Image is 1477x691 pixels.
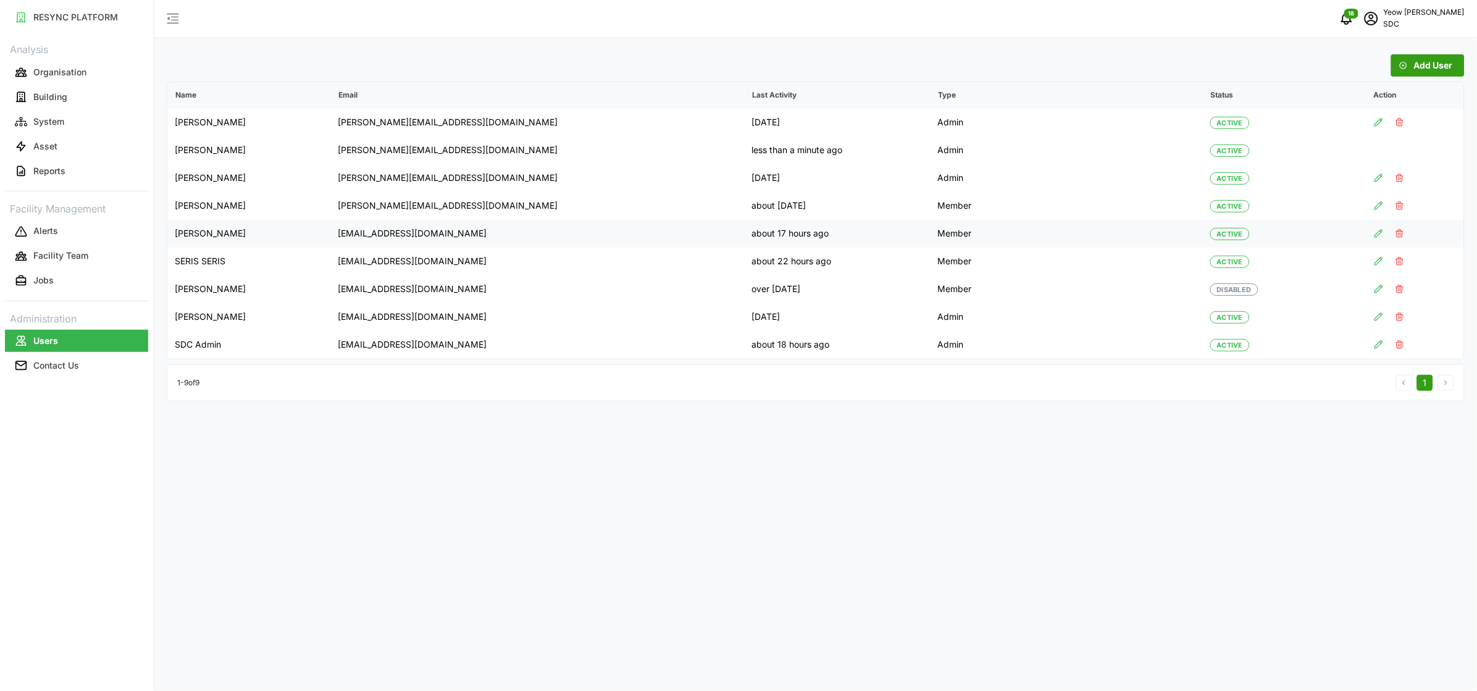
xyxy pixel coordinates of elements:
button: RESYNC PLATFORM [5,6,148,28]
p: SDC [1384,19,1465,30]
span: Active [1217,117,1244,128]
p: Users [33,335,58,347]
p: [DATE] [751,311,923,323]
p: 1 - 9 of 9 [177,377,199,389]
p: Admin [938,338,1195,351]
p: Name [168,83,330,108]
p: [PERSON_NAME] [175,311,323,323]
p: RESYNC PLATFORM [33,11,118,23]
span: Disabled [1217,284,1252,295]
p: about [DATE] [751,199,923,212]
p: [PERSON_NAME][EMAIL_ADDRESS][DOMAIN_NAME] [338,116,737,128]
p: Type [931,83,1202,108]
p: [PERSON_NAME] [175,144,323,156]
button: Asset [5,135,148,157]
p: [PERSON_NAME][EMAIL_ADDRESS][DOMAIN_NAME] [338,144,737,156]
p: Contact Us [33,359,79,372]
p: about 17 hours ago [751,227,923,240]
p: Jobs [33,274,54,287]
p: [PERSON_NAME][EMAIL_ADDRESS][DOMAIN_NAME] [338,172,737,184]
button: Alerts [5,220,148,243]
p: SDC Admin [175,338,323,351]
button: notifications [1334,6,1359,31]
p: [PERSON_NAME] [175,172,323,184]
p: Alerts [33,225,58,237]
span: 18 [1349,9,1355,18]
p: Yeow [PERSON_NAME] [1384,7,1465,19]
p: Building [33,91,67,103]
span: Add User [1414,55,1453,76]
button: Users [5,330,148,352]
button: Contact Us [5,354,148,377]
p: [DATE] [751,172,923,184]
p: [EMAIL_ADDRESS][DOMAIN_NAME] [338,283,737,295]
a: System [5,109,148,134]
span: Active [1217,201,1244,212]
a: Organisation [5,60,148,85]
p: Member [938,283,1195,295]
p: less than a minute ago [751,144,923,156]
span: Active [1217,145,1244,156]
button: Reports [5,160,148,182]
button: Organisation [5,61,148,83]
a: Building [5,85,148,109]
p: SERIS SERIS [175,255,323,267]
button: schedule [1359,6,1384,31]
span: Active [1217,340,1244,351]
a: RESYNC PLATFORM [5,5,148,30]
p: Admin [938,311,1195,323]
span: Active [1217,312,1244,323]
p: Analysis [5,40,148,57]
p: [EMAIL_ADDRESS][DOMAIN_NAME] [338,255,737,267]
a: Reports [5,159,148,183]
p: Administration [5,309,148,327]
p: [EMAIL_ADDRESS][DOMAIN_NAME] [338,227,737,240]
a: Jobs [5,269,148,293]
p: over [DATE] [751,283,923,295]
a: Asset [5,134,148,159]
p: [PERSON_NAME] [175,283,323,295]
p: Asset [33,140,57,153]
a: Contact Us [5,353,148,378]
button: Jobs [5,270,148,292]
button: Building [5,86,148,108]
p: Facility Management [5,199,148,217]
p: Member [938,199,1195,212]
p: [EMAIL_ADDRESS][DOMAIN_NAME] [338,311,737,323]
p: Reports [33,165,65,177]
p: Admin [938,172,1195,184]
p: [PERSON_NAME] [175,227,323,240]
p: Facility Team [33,249,88,262]
p: System [33,115,64,128]
span: Active [1217,173,1244,184]
a: Alerts [5,219,148,244]
a: Users [5,329,148,353]
p: Status [1203,83,1365,108]
button: 1 [1417,375,1433,391]
p: Admin [938,116,1195,128]
p: [PERSON_NAME] [175,116,323,128]
p: [DATE] [751,116,923,128]
p: Organisation [33,66,86,78]
p: Email [331,83,743,108]
p: [PERSON_NAME][EMAIL_ADDRESS][DOMAIN_NAME] [338,199,737,212]
p: about 22 hours ago [751,255,923,267]
p: Member [938,227,1195,240]
button: Facility Team [5,245,148,267]
button: System [5,111,148,133]
button: Add User [1391,54,1465,77]
a: Facility Team [5,244,148,269]
p: [EMAIL_ADDRESS][DOMAIN_NAME] [338,338,737,351]
span: Active [1217,256,1244,267]
p: Member [938,255,1195,267]
p: Admin [938,144,1195,156]
p: Last Activity [745,83,930,108]
span: Active [1217,228,1244,240]
p: about 18 hours ago [751,338,923,351]
p: Action [1366,83,1463,108]
p: [PERSON_NAME] [175,199,323,212]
